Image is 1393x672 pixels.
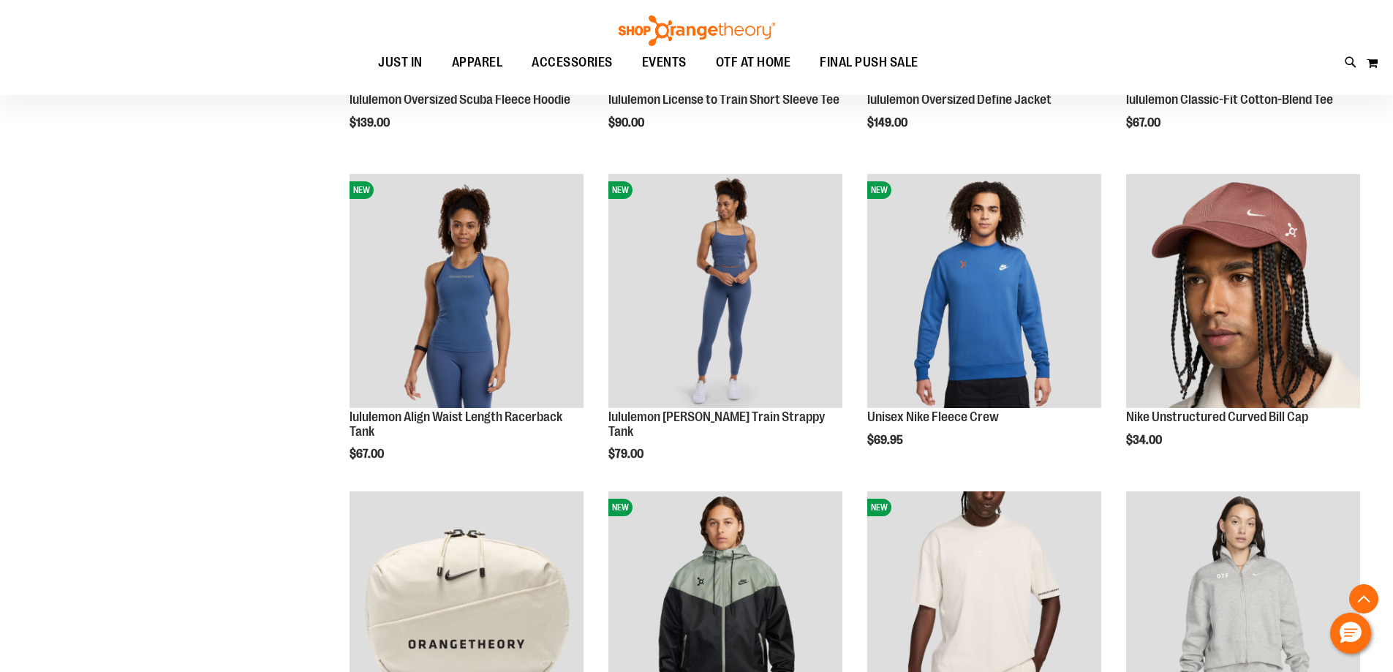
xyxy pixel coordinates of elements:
span: ACCESSORIES [532,46,613,79]
a: lululemon Wunder Train Strappy TankNEW [608,174,842,410]
a: Nike Unstructured Curved Bill Cap [1126,409,1308,424]
span: EVENTS [642,46,687,79]
span: NEW [608,499,633,516]
span: APPAREL [452,46,503,79]
span: NEW [350,181,374,199]
span: FINAL PUSH SALE [820,46,918,79]
a: lululemon Align Waist Length Racerback Tank [350,409,562,439]
a: lululemon Oversized Define Jacket [867,92,1052,107]
a: OTF AT HOME [701,46,806,80]
img: Nike Unstructured Curved Bill Cap [1126,174,1360,408]
img: lululemon Wunder Train Strappy Tank [608,174,842,408]
button: Hello, have a question? Let’s chat. [1330,613,1371,654]
img: Unisex Nike Fleece Crew [867,174,1101,408]
div: product [860,167,1109,484]
div: product [601,167,850,498]
img: lululemon Align Waist Length Racerback Tank [350,174,584,408]
div: product [342,167,591,498]
button: Back To Top [1349,584,1378,614]
span: $79.00 [608,448,646,461]
span: NEW [608,181,633,199]
a: lululemon License to Train Short Sleeve Tee [608,92,839,107]
a: lululemon [PERSON_NAME] Train Strappy Tank [608,409,825,439]
a: FINAL PUSH SALE [805,46,933,80]
span: NEW [867,181,891,199]
span: NEW [867,499,891,516]
span: $90.00 [608,116,646,129]
a: EVENTS [627,46,701,80]
span: OTF AT HOME [716,46,791,79]
span: JUST IN [378,46,423,79]
a: JUST IN [363,46,437,80]
a: lululemon Align Waist Length Racerback TankNEW [350,174,584,410]
a: ACCESSORIES [517,46,627,80]
a: Unisex Nike Fleece Crew [867,409,999,424]
span: $69.95 [867,434,905,447]
a: lululemon Oversized Scuba Fleece Hoodie [350,92,570,107]
a: Unisex Nike Fleece CrewNEW [867,174,1101,410]
span: $34.00 [1126,434,1164,447]
span: $67.00 [1126,116,1163,129]
div: product [1119,167,1367,484]
a: APPAREL [437,46,518,79]
span: $139.00 [350,116,392,129]
a: Nike Unstructured Curved Bill Cap [1126,174,1360,410]
img: Shop Orangetheory [616,15,777,46]
span: $149.00 [867,116,910,129]
span: $67.00 [350,448,386,461]
a: lululemon Classic-Fit Cotton-Blend Tee [1126,92,1333,107]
